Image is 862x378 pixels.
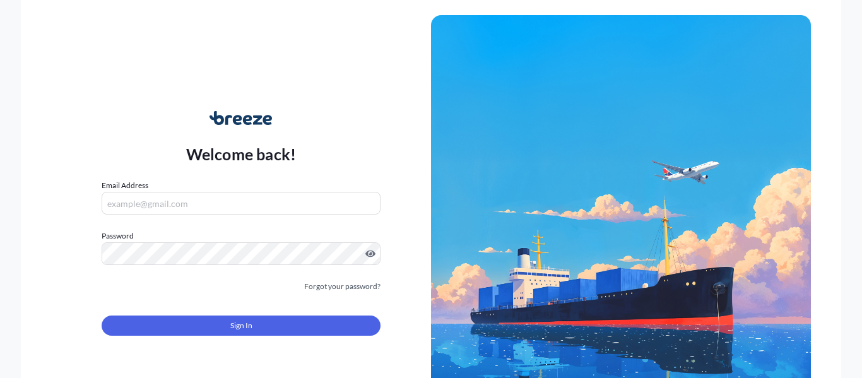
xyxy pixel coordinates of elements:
button: Sign In [102,316,381,336]
p: Welcome back! [186,144,297,164]
a: Forgot your password? [304,280,381,293]
label: Email Address [102,179,148,192]
span: Sign In [230,319,252,332]
input: example@gmail.com [102,192,381,215]
button: Show password [365,249,375,259]
label: Password [102,230,381,242]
